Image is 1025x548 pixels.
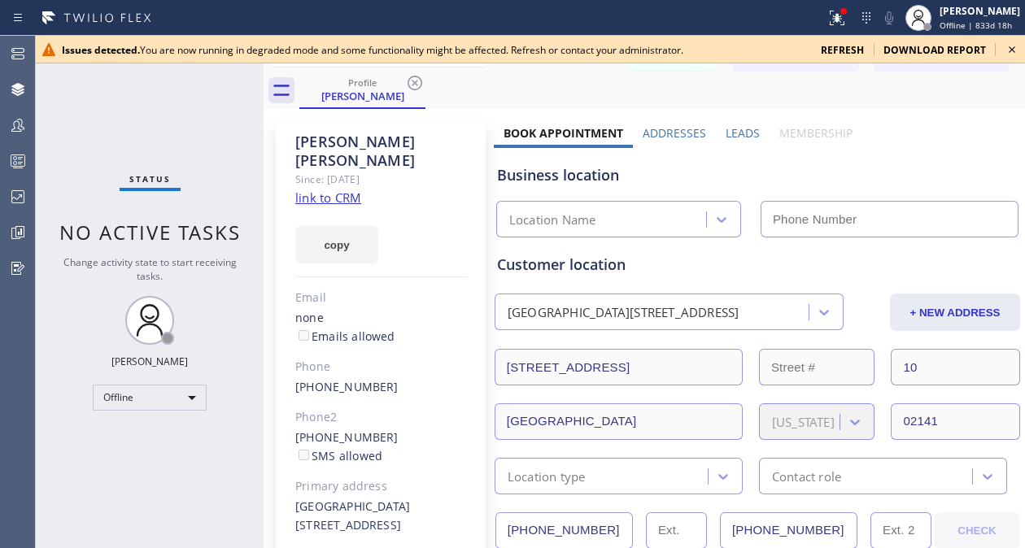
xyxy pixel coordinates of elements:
a: [PHONE_NUMBER] [295,379,399,394]
input: Street # [759,349,875,385]
input: Phone Number [761,201,1018,237]
div: Phone2 [295,408,467,427]
div: [GEOGRAPHIC_DATA][STREET_ADDRESS] [295,498,467,535]
div: Email [295,289,467,307]
div: Since: [DATE] [295,170,467,189]
div: [PERSON_NAME] [PERSON_NAME] [295,133,467,170]
div: Business location [497,164,1018,186]
div: [GEOGRAPHIC_DATA][STREET_ADDRESS] [508,303,739,322]
div: [PERSON_NAME] [940,4,1020,18]
input: City [495,403,743,440]
div: Location Name [509,211,596,229]
input: ZIP [891,403,1020,440]
a: [PHONE_NUMBER] [295,429,399,445]
div: Customer location [497,254,1018,276]
input: SMS allowed [299,450,309,460]
button: copy [295,226,378,263]
div: Phone [295,358,467,376]
b: Issues detected. [62,43,140,57]
div: Contact role [772,467,841,485]
div: Sasha Komkov [301,72,424,107]
span: Change activity state to start receiving tasks. [63,255,237,283]
button: + NEW ADDRESS [890,294,1020,331]
div: Location type [508,467,586,485]
span: Status [129,173,171,185]
div: Profile [301,76,424,89]
div: none [295,309,467,346]
div: Offline [93,385,207,411]
label: Membership [779,125,853,141]
div: [PERSON_NAME] [301,89,424,103]
div: [PERSON_NAME] [111,354,188,368]
span: download report [883,43,986,57]
div: Primary address [295,477,467,496]
div: You are now running in degraded mode and some functionality might be affected. Refresh or contact... [62,43,808,57]
span: Offline | 833d 18h [940,20,1012,31]
input: Address [495,349,743,385]
input: Apt. # [891,349,1020,385]
span: refresh [821,43,864,57]
label: SMS allowed [295,448,382,463]
a: link to CRM [295,189,361,206]
span: No active tasks [59,219,241,246]
label: Leads [726,125,760,141]
label: Book Appointment [504,125,623,141]
label: Addresses [643,125,706,141]
label: Emails allowed [295,328,395,344]
input: Emails allowed [299,330,309,341]
button: Mute [878,7,901,29]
